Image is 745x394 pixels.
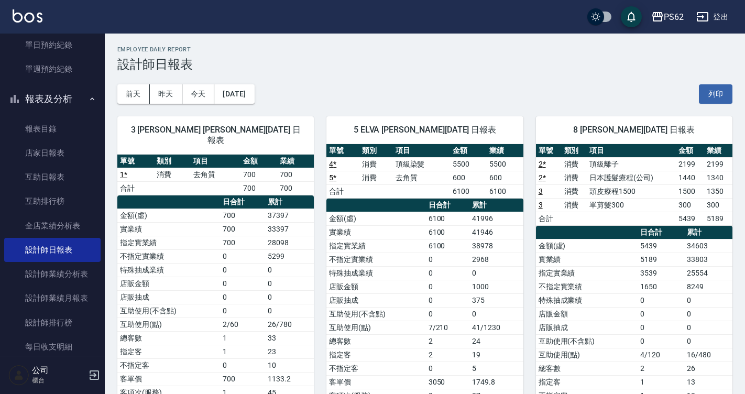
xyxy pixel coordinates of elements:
[704,212,732,225] td: 5189
[684,375,732,389] td: 13
[117,372,220,386] td: 客單價
[220,304,265,318] td: 0
[326,212,425,225] td: 金額(虛)
[562,184,587,198] td: 消費
[277,155,314,168] th: 業績
[117,290,220,304] td: 店販抽成
[684,307,732,321] td: 0
[450,184,487,198] td: 6100
[220,263,265,277] td: 0
[4,33,101,57] a: 單日預約紀錄
[265,222,314,236] td: 33397
[638,226,684,239] th: 日合計
[220,236,265,249] td: 700
[265,277,314,290] td: 0
[539,201,543,209] a: 3
[426,334,470,348] td: 2
[220,372,265,386] td: 700
[638,293,684,307] td: 0
[117,345,220,358] td: 指定客
[469,293,523,307] td: 375
[587,184,676,198] td: 頭皮療程1500
[426,307,470,321] td: 0
[692,7,732,27] button: 登出
[277,181,314,195] td: 700
[536,280,638,293] td: 不指定實業績
[469,362,523,375] td: 5
[4,189,101,213] a: 互助排行榜
[326,266,425,280] td: 特殊抽成業績
[426,199,470,212] th: 日合計
[4,141,101,165] a: 店家日報表
[704,157,732,171] td: 2199
[220,331,265,345] td: 1
[130,125,301,146] span: 3 [PERSON_NAME] [PERSON_NAME][DATE] 日報表
[265,195,314,209] th: 累計
[191,168,241,181] td: 去角質
[117,84,150,104] button: 前天
[117,318,220,331] td: 互助使用(點)
[326,184,359,198] td: 合計
[117,155,314,195] table: a dense table
[426,321,470,334] td: 7/210
[487,144,523,158] th: 業績
[549,125,720,135] span: 8 [PERSON_NAME][DATE] 日報表
[339,125,510,135] span: 5 ELVA [PERSON_NAME][DATE] 日報表
[684,253,732,266] td: 33803
[277,168,314,181] td: 700
[562,157,587,171] td: 消費
[536,362,638,375] td: 總客數
[536,144,562,158] th: 單號
[326,253,425,266] td: 不指定實業績
[536,293,638,307] td: 特殊抽成業績
[393,171,451,184] td: 去角質
[469,348,523,362] td: 19
[4,85,101,113] button: 報表及分析
[684,293,732,307] td: 0
[359,144,392,158] th: 類別
[326,334,425,348] td: 總客數
[220,318,265,331] td: 2/60
[536,239,638,253] td: 金額(虛)
[536,321,638,334] td: 店販抽成
[265,372,314,386] td: 1133.2
[4,57,101,81] a: 單週預約紀錄
[265,236,314,249] td: 28098
[426,375,470,389] td: 3050
[117,236,220,249] td: 指定實業績
[684,334,732,348] td: 0
[638,348,684,362] td: 4/120
[220,249,265,263] td: 0
[621,6,642,27] button: save
[426,280,470,293] td: 0
[426,362,470,375] td: 0
[676,198,704,212] td: 300
[536,307,638,321] td: 店販金額
[684,348,732,362] td: 16/480
[638,239,684,253] td: 5439
[638,334,684,348] td: 0
[265,249,314,263] td: 5299
[450,171,487,184] td: 600
[13,9,42,23] img: Logo
[154,168,191,181] td: 消費
[326,293,425,307] td: 店販抽成
[117,155,154,168] th: 單號
[638,307,684,321] td: 0
[426,348,470,362] td: 2
[240,168,277,181] td: 700
[265,209,314,222] td: 37397
[562,171,587,184] td: 消費
[704,184,732,198] td: 1350
[4,262,101,286] a: 設計師業績分析表
[117,304,220,318] td: 互助使用(不含點)
[699,84,732,104] button: 列印
[359,171,392,184] td: 消費
[220,195,265,209] th: 日合計
[326,307,425,321] td: 互助使用(不含點)
[117,277,220,290] td: 店販金額
[487,184,523,198] td: 6100
[676,157,704,171] td: 2199
[536,144,732,226] table: a dense table
[326,239,425,253] td: 指定實業績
